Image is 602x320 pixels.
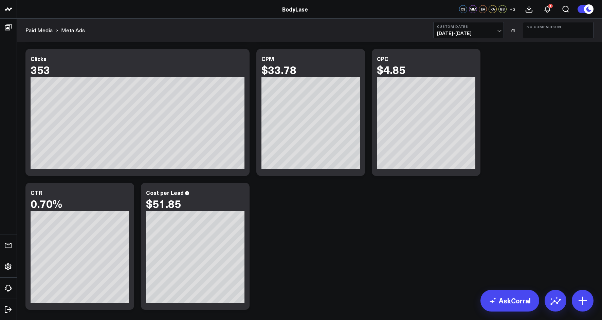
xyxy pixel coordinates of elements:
[479,5,487,13] div: EA
[527,25,590,29] b: No Comparison
[510,7,515,12] span: + 3
[31,55,47,62] div: Clicks
[489,5,497,13] div: KA
[498,5,507,13] div: BB
[31,63,50,76] div: 353
[437,31,500,36] span: [DATE] - [DATE]
[25,26,58,34] div: >
[523,22,594,38] button: No Comparison
[377,63,405,76] div: $4.85
[25,26,53,34] a: Paid Media
[146,189,184,196] div: Cost per Lead
[507,28,519,32] div: VS
[146,197,181,209] div: $51.85
[261,55,274,62] div: CPM
[480,290,539,312] a: AskCorral
[548,4,553,8] div: 1
[61,26,85,34] a: Meta Ads
[469,5,477,13] div: MM
[261,63,296,76] div: $33.78
[508,5,516,13] button: +3
[31,189,42,196] div: CTR
[459,5,467,13] div: CS
[377,55,388,62] div: CPC
[433,22,504,38] button: Custom Dates[DATE]-[DATE]
[282,5,308,13] a: BodyLase
[437,24,500,28] b: Custom Dates
[31,197,62,209] div: 0.70%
